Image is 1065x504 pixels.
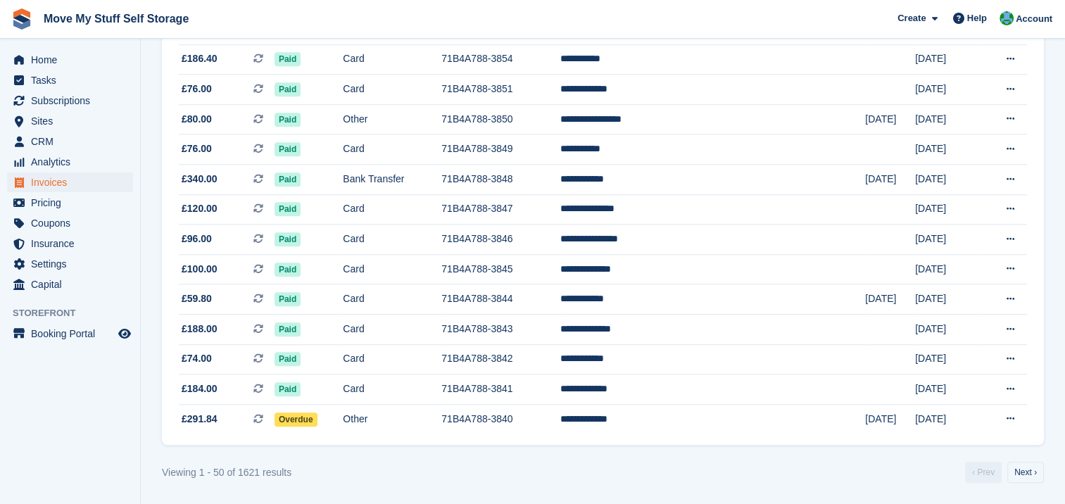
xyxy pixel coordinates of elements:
[31,111,115,131] span: Sites
[13,306,140,320] span: Storefront
[343,225,441,255] td: Card
[275,142,301,156] span: Paid
[1000,11,1014,25] img: Dan
[441,165,560,195] td: 71B4A788-3848
[275,52,301,66] span: Paid
[915,194,980,225] td: [DATE]
[275,202,301,216] span: Paid
[343,75,441,105] td: Card
[182,172,218,187] span: £340.00
[441,374,560,405] td: 71B4A788-3841
[441,44,560,75] td: 71B4A788-3854
[116,325,133,342] a: Preview store
[275,292,301,306] span: Paid
[31,152,115,172] span: Analytics
[7,193,133,213] a: menu
[343,254,441,284] td: Card
[182,82,212,96] span: £76.00
[31,50,115,70] span: Home
[915,404,980,434] td: [DATE]
[865,284,915,315] td: [DATE]
[441,134,560,165] td: 71B4A788-3849
[915,75,980,105] td: [DATE]
[7,234,133,253] a: menu
[275,82,301,96] span: Paid
[7,172,133,192] a: menu
[7,91,133,111] a: menu
[343,284,441,315] td: Card
[182,322,218,336] span: £188.00
[275,172,301,187] span: Paid
[31,70,115,90] span: Tasks
[343,44,441,75] td: Card
[182,412,218,427] span: £291.84
[162,465,291,480] div: Viewing 1 - 50 of 1621 results
[343,404,441,434] td: Other
[343,104,441,134] td: Other
[865,404,915,434] td: [DATE]
[915,315,980,345] td: [DATE]
[182,51,218,66] span: £186.40
[182,351,212,366] span: £74.00
[441,254,560,284] td: 71B4A788-3845
[915,344,980,374] td: [DATE]
[865,165,915,195] td: [DATE]
[7,132,133,151] a: menu
[182,262,218,277] span: £100.00
[343,315,441,345] td: Card
[915,104,980,134] td: [DATE]
[182,291,212,306] span: £59.80
[31,91,115,111] span: Subscriptions
[182,201,218,216] span: £120.00
[182,232,212,246] span: £96.00
[343,344,441,374] td: Card
[31,193,115,213] span: Pricing
[441,344,560,374] td: 71B4A788-3842
[1016,12,1052,26] span: Account
[897,11,926,25] span: Create
[343,134,441,165] td: Card
[275,113,301,127] span: Paid
[7,324,133,344] a: menu
[7,50,133,70] a: menu
[31,213,115,233] span: Coupons
[31,172,115,192] span: Invoices
[441,315,560,345] td: 71B4A788-3843
[343,374,441,405] td: Card
[31,254,115,274] span: Settings
[915,374,980,405] td: [DATE]
[441,104,560,134] td: 71B4A788-3850
[11,8,32,30] img: stora-icon-8386f47178a22dfd0bd8f6a31ec36ba5ce8667c1dd55bd0f319d3a0aa187defe.svg
[275,232,301,246] span: Paid
[7,70,133,90] a: menu
[915,254,980,284] td: [DATE]
[182,112,212,127] span: £80.00
[7,152,133,172] a: menu
[275,263,301,277] span: Paid
[915,284,980,315] td: [DATE]
[441,75,560,105] td: 71B4A788-3851
[965,462,1002,483] a: Previous
[967,11,987,25] span: Help
[343,194,441,225] td: Card
[441,404,560,434] td: 71B4A788-3840
[182,382,218,396] span: £184.00
[962,462,1047,483] nav: Pages
[7,111,133,131] a: menu
[31,275,115,294] span: Capital
[275,322,301,336] span: Paid
[865,104,915,134] td: [DATE]
[275,412,317,427] span: Overdue
[915,44,980,75] td: [DATE]
[182,141,212,156] span: £76.00
[275,382,301,396] span: Paid
[31,234,115,253] span: Insurance
[7,254,133,274] a: menu
[343,165,441,195] td: Bank Transfer
[1007,462,1044,483] a: Next
[275,352,301,366] span: Paid
[31,132,115,151] span: CRM
[38,7,194,30] a: Move My Stuff Self Storage
[441,194,560,225] td: 71B4A788-3847
[915,225,980,255] td: [DATE]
